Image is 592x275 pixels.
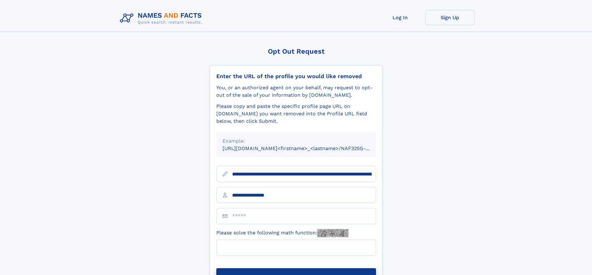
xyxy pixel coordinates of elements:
small: [URL][DOMAIN_NAME]<firstname>_<lastname>/NAF325G-xxxxxxxx [223,145,388,151]
div: Enter the URL of the profile you would like removed [216,73,376,80]
div: You, or an authorized agent on your behalf, may request to opt-out of the sale of your informatio... [216,84,376,99]
a: Log In [375,10,425,25]
a: Sign Up [425,10,475,25]
div: Example: [223,137,370,145]
label: Please solve the following math function: [216,229,348,237]
img: Logo Names and Facts [117,10,207,27]
div: Opt Out Request [210,47,383,55]
div: Please copy and paste the specific profile page URL on [DOMAIN_NAME] you want removed into the Pr... [216,103,376,125]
